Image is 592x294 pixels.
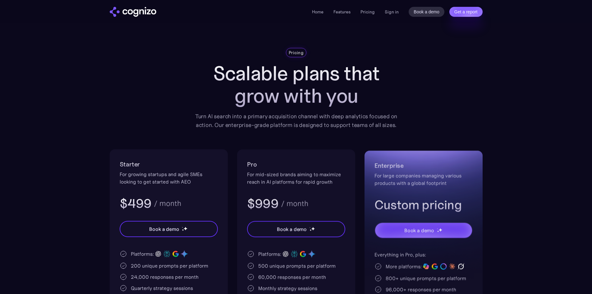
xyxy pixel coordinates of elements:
a: Book a demostarstarstar [374,222,473,238]
a: Features [333,9,351,15]
img: star [182,229,184,231]
div: 800+ unique prompts per platform [386,274,466,282]
div: Quarterly strategy sessions [131,284,193,292]
a: Get a report [449,7,483,17]
img: star [182,227,183,228]
div: For large companies managing various products with a global footprint [374,172,473,187]
div: Platforms: [131,250,154,258]
div: For growing startups and agile SMEs looking to get started with AEO [120,170,218,185]
h3: $999 [247,195,278,212]
div: Book a demo [277,225,306,233]
img: cognizo logo [110,7,156,17]
div: 24,000 responses per month [131,273,199,281]
img: star [183,226,187,231]
img: star [311,226,315,231]
a: Book a demostarstarstar [120,221,218,237]
h2: Starter [120,159,218,169]
h3: Custom pricing [374,197,473,213]
div: 60,000 responses per month [258,273,326,281]
div: Turn AI search into a primary acquisition channel with deep analytics focused on action. Our ente... [190,112,402,129]
a: Book a demostarstarstar [247,221,345,237]
a: Sign in [385,8,399,16]
div: 96,000+ responses per month [386,286,456,293]
h2: Enterprise [374,161,473,170]
img: star [437,230,439,232]
div: For mid-sized brands aiming to maximize reach in AI platforms for rapid growth [247,170,345,185]
div: Everything in Pro, plus: [374,251,473,258]
a: Book a demo [409,7,444,17]
div: More platforms: [386,263,422,270]
div: Book a demo [404,226,434,234]
img: star [309,227,310,228]
div: Monthly strategy sessions [258,284,317,292]
h1: Scalable plans that grow with you [190,62,402,107]
div: Platforms: [258,250,281,258]
a: Pricing [360,9,375,15]
div: 200 unique prompts per platform [131,262,208,269]
a: home [110,7,156,17]
h2: Pro [247,159,345,169]
img: star [309,229,311,231]
div: / month [281,200,308,207]
div: 500 unique prompts per platform [258,262,336,269]
h3: $499 [120,195,152,212]
a: Home [312,9,324,15]
img: star [437,228,438,229]
div: / month [154,200,181,207]
img: star [438,228,442,232]
div: Pricing [289,49,304,56]
div: Book a demo [149,225,179,233]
